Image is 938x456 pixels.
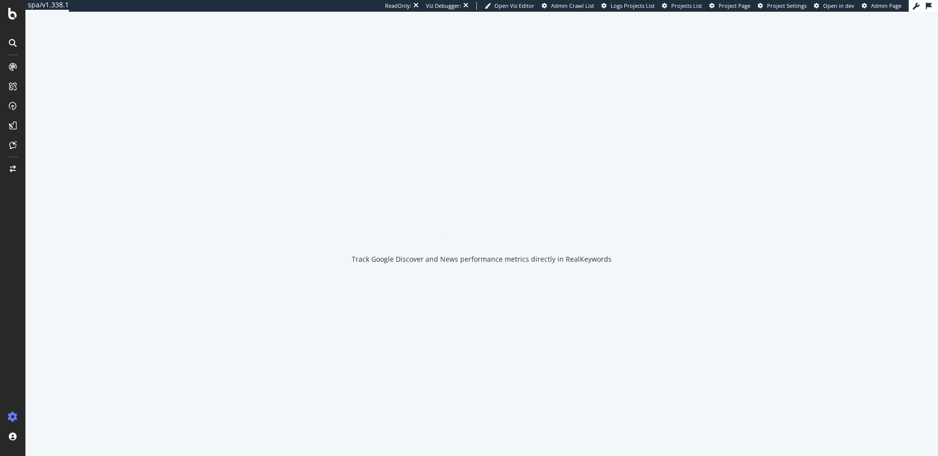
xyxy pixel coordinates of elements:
a: Admin Page [862,2,901,10]
span: Open Viz Editor [494,2,534,9]
div: ReadOnly: [385,2,411,10]
a: Projects List [662,2,702,10]
a: Open in dev [814,2,854,10]
a: Project Settings [758,2,807,10]
a: Open Viz Editor [485,2,534,10]
span: Logs Projects List [611,2,655,9]
span: Open in dev [823,2,854,9]
a: Logs Projects List [601,2,655,10]
div: animation [447,204,517,239]
div: Viz Debugger: [426,2,461,10]
span: Admin Page [871,2,901,9]
span: Project Page [719,2,750,9]
span: Project Settings [767,2,807,9]
span: Admin Crawl List [551,2,594,9]
a: Admin Crawl List [542,2,594,10]
a: Project Page [709,2,750,10]
span: Projects List [671,2,702,9]
div: Track Google Discover and News performance metrics directly in RealKeywords [352,254,612,264]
